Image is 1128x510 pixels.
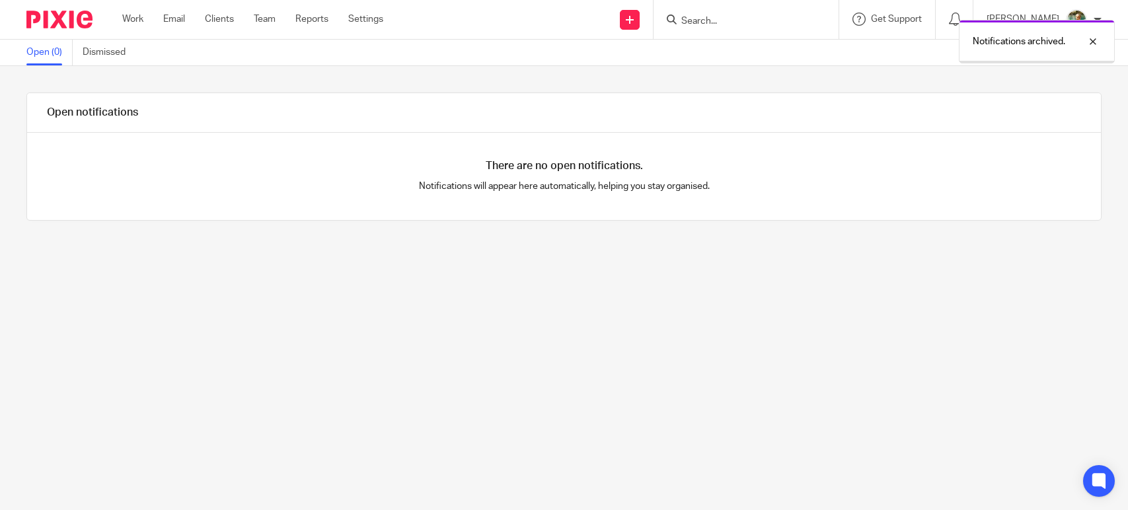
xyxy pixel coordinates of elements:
[163,13,185,26] a: Email
[1066,9,1087,30] img: Photo2.jpg
[26,40,73,65] a: Open (0)
[205,13,234,26] a: Clients
[122,13,143,26] a: Work
[254,13,276,26] a: Team
[348,13,383,26] a: Settings
[973,35,1065,48] p: Notifications archived.
[83,40,135,65] a: Dismissed
[295,13,328,26] a: Reports
[47,106,138,120] h1: Open notifications
[486,159,643,173] h4: There are no open notifications.
[295,180,833,193] p: Notifications will appear here automatically, helping you stay organised.
[26,11,93,28] img: Pixie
